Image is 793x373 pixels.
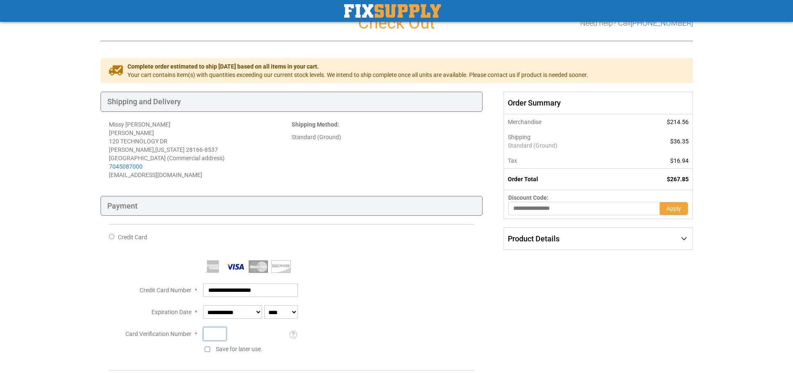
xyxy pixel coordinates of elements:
[667,176,689,183] span: $267.85
[155,146,185,153] span: [US_STATE]
[508,141,623,150] span: Standard (Ground)
[504,114,628,130] th: Merchandise
[127,71,588,79] span: Your cart contains item(s) with quantities exceeding our current stock levels. We intend to ship ...
[580,19,693,27] h3: Need help? Call
[508,234,560,243] span: Product Details
[125,331,191,337] span: Card Verification Number
[226,260,245,273] img: Visa
[660,202,688,215] button: Apply
[101,196,483,216] div: Payment
[508,176,538,183] strong: Order Total
[670,138,689,145] span: $36.35
[631,19,693,27] a: [PHONE_NUMBER]
[344,4,441,18] img: Fix Industrial Supply
[101,14,693,32] h1: Check Out
[504,153,628,169] th: Tax
[203,260,223,273] img: American Express
[140,287,191,294] span: Credit Card Number
[127,62,588,71] span: Complete order estimated to ship [DATE] based on all items in your cart.
[504,92,692,114] span: Order Summary
[271,260,291,273] img: Discover
[101,92,483,112] div: Shipping and Delivery
[508,134,530,140] span: Shipping
[666,205,681,212] span: Apply
[292,121,337,128] span: Shipping Method
[151,309,191,315] span: Expiration Date
[292,121,339,128] strong: :
[109,120,292,179] address: Missy [PERSON_NAME] [PERSON_NAME] 120 TECHNOLOGY DR [PERSON_NAME] , 28166-8537 [GEOGRAPHIC_DATA] ...
[249,260,268,273] img: MasterCard
[667,119,689,125] span: $214.56
[344,4,441,18] a: store logo
[118,234,147,241] span: Credit Card
[292,133,474,141] div: Standard (Ground)
[109,163,143,170] a: 7045087000
[508,194,549,201] span: Discount Code:
[670,157,689,164] span: $16.94
[109,172,202,178] span: [EMAIL_ADDRESS][DOMAIN_NAME]
[216,346,263,352] span: Save for later use.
